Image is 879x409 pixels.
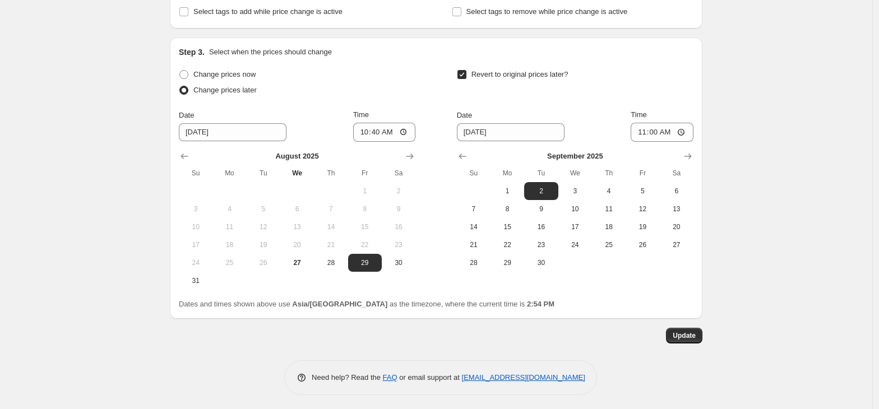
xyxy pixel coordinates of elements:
button: Wednesday August 13 2025 [280,218,314,236]
th: Sunday [179,164,212,182]
h2: Step 3. [179,47,205,58]
button: Wednesday September 24 2025 [558,236,592,254]
span: 21 [318,240,343,249]
span: Change prices now [193,70,256,78]
span: Change prices later [193,86,257,94]
button: Saturday September 13 2025 [660,200,693,218]
button: Saturday August 2 2025 [382,182,415,200]
span: 2 [529,187,553,196]
span: 13 [285,222,309,231]
span: Th [596,169,621,178]
b: Asia/[GEOGRAPHIC_DATA] [292,300,387,308]
span: 21 [461,240,486,249]
button: Friday August 15 2025 [348,218,382,236]
button: Saturday September 20 2025 [660,218,693,236]
span: 3 [563,187,587,196]
span: We [563,169,587,178]
span: Tu [251,169,276,178]
span: 10 [563,204,587,213]
span: 25 [217,258,242,267]
button: Thursday August 28 2025 [314,254,348,272]
span: We [285,169,309,178]
th: Monday [212,164,246,182]
span: 28 [461,258,486,267]
span: 26 [251,258,276,267]
button: Saturday August 16 2025 [382,218,415,236]
span: 19 [630,222,655,231]
th: Saturday [660,164,693,182]
button: Friday September 26 2025 [626,236,659,254]
span: Fr [353,169,377,178]
button: Today Wednesday August 27 2025 [280,254,314,272]
span: Time [353,110,369,119]
p: Select when the prices should change [209,47,332,58]
button: Wednesday September 17 2025 [558,218,592,236]
input: 8/27/2025 [457,123,565,141]
th: Friday [626,164,659,182]
button: Sunday August 3 2025 [179,200,212,218]
span: 16 [386,222,411,231]
span: or email support at [397,373,462,382]
span: 23 [386,240,411,249]
span: 7 [318,204,343,213]
button: Monday September 8 2025 [491,200,524,218]
span: Mo [217,169,242,178]
button: Monday August 11 2025 [212,218,246,236]
button: Tuesday September 30 2025 [524,254,558,272]
span: 27 [285,258,309,267]
button: Friday September 12 2025 [626,200,659,218]
button: Tuesday August 19 2025 [247,236,280,254]
th: Wednesday [280,164,314,182]
button: Tuesday August 26 2025 [247,254,280,272]
button: Sunday August 10 2025 [179,218,212,236]
span: Dates and times shown above use as the timezone, where the current time is [179,300,554,308]
span: 11 [217,222,242,231]
button: Wednesday September 10 2025 [558,200,592,218]
button: Monday September 15 2025 [491,218,524,236]
th: Saturday [382,164,415,182]
input: 12:00 [631,123,693,142]
span: 7 [461,204,486,213]
span: Fr [630,169,655,178]
span: 2 [386,187,411,196]
span: Sa [386,169,411,178]
span: 1 [495,187,520,196]
span: 11 [596,204,621,213]
span: 24 [183,258,208,267]
span: 3 [183,204,208,213]
span: 27 [664,240,689,249]
button: Show next month, October 2025 [680,148,696,164]
span: Revert to original prices later? [471,70,568,78]
span: Th [318,169,343,178]
span: 4 [596,187,621,196]
button: Thursday September 4 2025 [592,182,626,200]
th: Tuesday [524,164,558,182]
span: 18 [217,240,242,249]
input: 12:00 [353,123,416,142]
span: Select tags to add while price change is active [193,7,343,16]
button: Monday September 29 2025 [491,254,524,272]
span: 1 [353,187,377,196]
th: Tuesday [247,164,280,182]
button: Show previous month, August 2025 [455,148,470,164]
button: Sunday September 7 2025 [457,200,491,218]
span: 30 [386,258,411,267]
span: 12 [251,222,276,231]
span: 28 [318,258,343,267]
span: 24 [563,240,587,249]
span: Date [457,111,472,119]
button: Saturday August 30 2025 [382,254,415,272]
span: 14 [461,222,486,231]
a: FAQ [383,373,397,382]
button: Tuesday September 16 2025 [524,218,558,236]
span: 8 [353,204,377,213]
button: Thursday August 14 2025 [314,218,348,236]
span: 29 [495,258,520,267]
span: 8 [495,204,520,213]
button: Friday September 5 2025 [626,182,659,200]
span: Sa [664,169,689,178]
button: Sunday August 24 2025 [179,254,212,272]
span: Time [631,110,646,119]
button: Thursday August 21 2025 [314,236,348,254]
span: Su [183,169,208,178]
